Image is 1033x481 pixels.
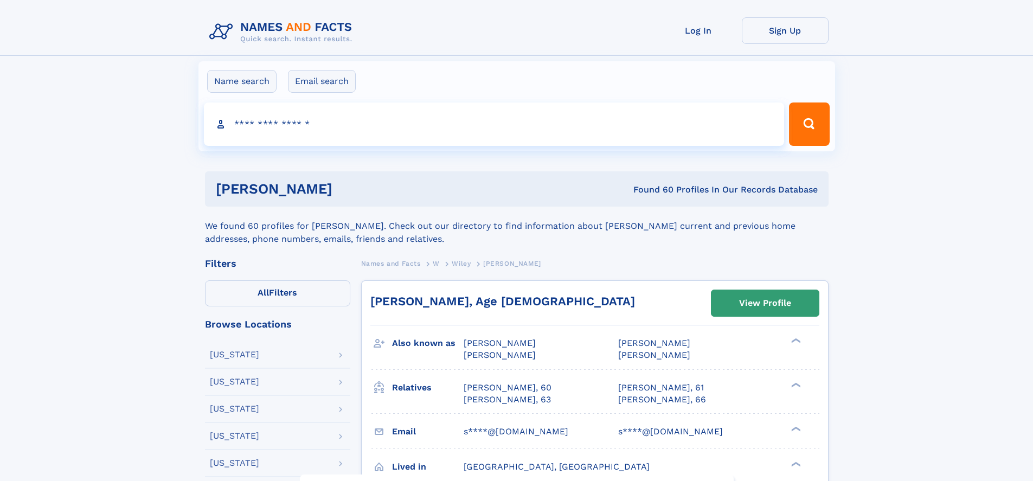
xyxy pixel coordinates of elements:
[464,350,536,360] span: [PERSON_NAME]
[711,290,819,316] a: View Profile
[483,260,541,267] span: [PERSON_NAME]
[205,207,829,246] div: We found 60 profiles for [PERSON_NAME]. Check out our directory to find information about [PERSON...
[210,459,259,467] div: [US_STATE]
[205,259,350,268] div: Filters
[205,319,350,329] div: Browse Locations
[788,460,801,467] div: ❯
[789,102,829,146] button: Search Button
[361,256,421,270] a: Names and Facts
[618,350,690,360] span: [PERSON_NAME]
[392,334,464,352] h3: Also known as
[392,458,464,476] h3: Lived in
[464,338,536,348] span: [PERSON_NAME]
[452,256,471,270] a: Wiley
[258,287,269,298] span: All
[618,338,690,348] span: [PERSON_NAME]
[210,377,259,386] div: [US_STATE]
[618,382,704,394] a: [PERSON_NAME], 61
[205,280,350,306] label: Filters
[210,432,259,440] div: [US_STATE]
[788,337,801,344] div: ❯
[370,294,635,308] a: [PERSON_NAME], Age [DEMOGRAPHIC_DATA]
[739,291,791,316] div: View Profile
[204,102,785,146] input: search input
[288,70,356,93] label: Email search
[452,260,471,267] span: Wiley
[210,405,259,413] div: [US_STATE]
[392,422,464,441] h3: Email
[205,17,361,47] img: Logo Names and Facts
[433,256,440,270] a: W
[788,425,801,432] div: ❯
[464,382,551,394] a: [PERSON_NAME], 60
[207,70,277,93] label: Name search
[210,350,259,359] div: [US_STATE]
[464,461,650,472] span: [GEOGRAPHIC_DATA], [GEOGRAPHIC_DATA]
[392,379,464,397] h3: Relatives
[655,17,742,44] a: Log In
[618,394,706,406] a: [PERSON_NAME], 66
[483,184,818,196] div: Found 60 Profiles In Our Records Database
[216,182,483,196] h1: [PERSON_NAME]
[788,381,801,388] div: ❯
[464,394,551,406] a: [PERSON_NAME], 63
[433,260,440,267] span: W
[742,17,829,44] a: Sign Up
